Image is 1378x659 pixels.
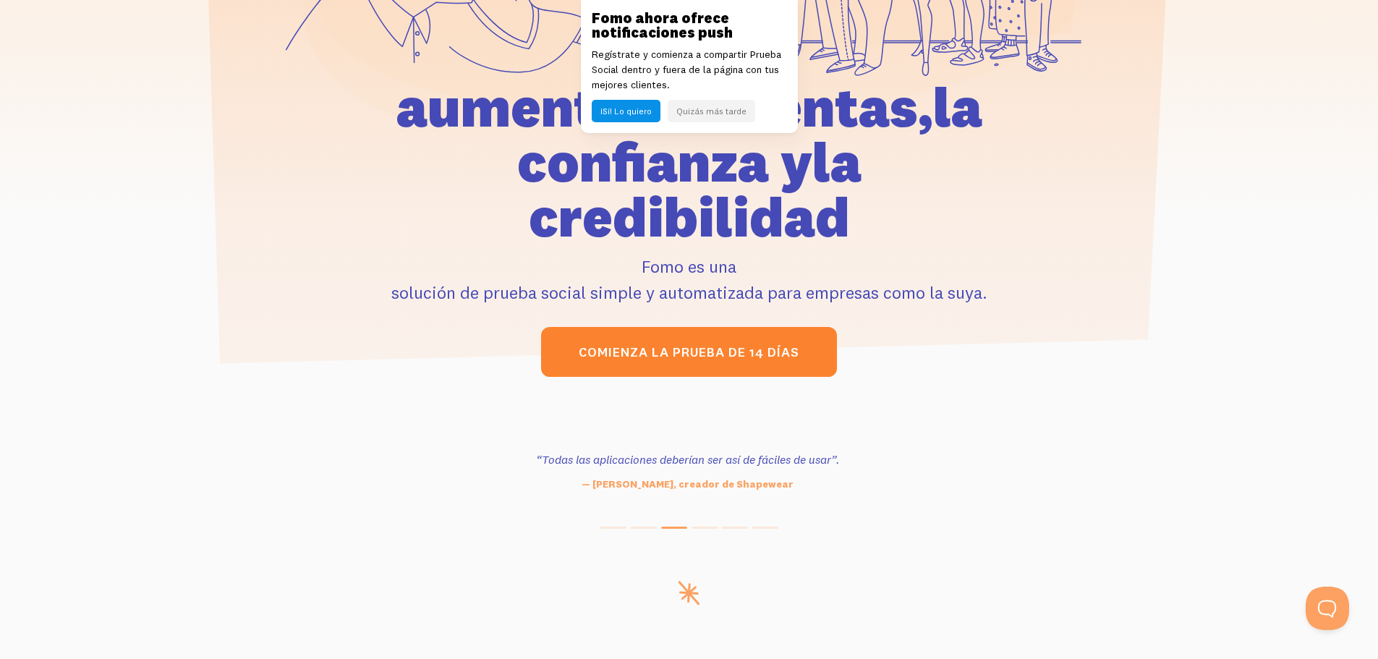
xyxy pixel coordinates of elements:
font: la credibilidad [529,127,862,251]
font: Quizás más tarde [676,106,747,116]
button: ¡Sí! Lo quiero [592,100,660,122]
button: Quizás más tarde [668,100,755,122]
font: Regístrate y comienza a compartir Prueba Social dentro y fuera de la página con tus mejores clien... [592,48,781,91]
font: la confianza y [517,72,982,196]
font: solución de prueba social simple y automatizada para empresas como la suya. [391,281,987,303]
font: “Todas las aplicaciones deberían ser así de fáciles de usar”. [536,452,839,467]
font: — [PERSON_NAME], creador de Shapewear [582,477,794,490]
font: Fomo ahora ofrece notificaciones push [592,9,733,41]
font: Comienza la prueba de 14 días [579,344,799,361]
iframe: Ayuda Scout Beacon - Abierto [1306,587,1349,630]
a: Comienza la prueba de 14 días [541,327,837,376]
font: ¡Sí! Lo quiero [600,106,652,116]
font: aumentar [396,72,652,141]
font: Fomo es una [642,255,736,277]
